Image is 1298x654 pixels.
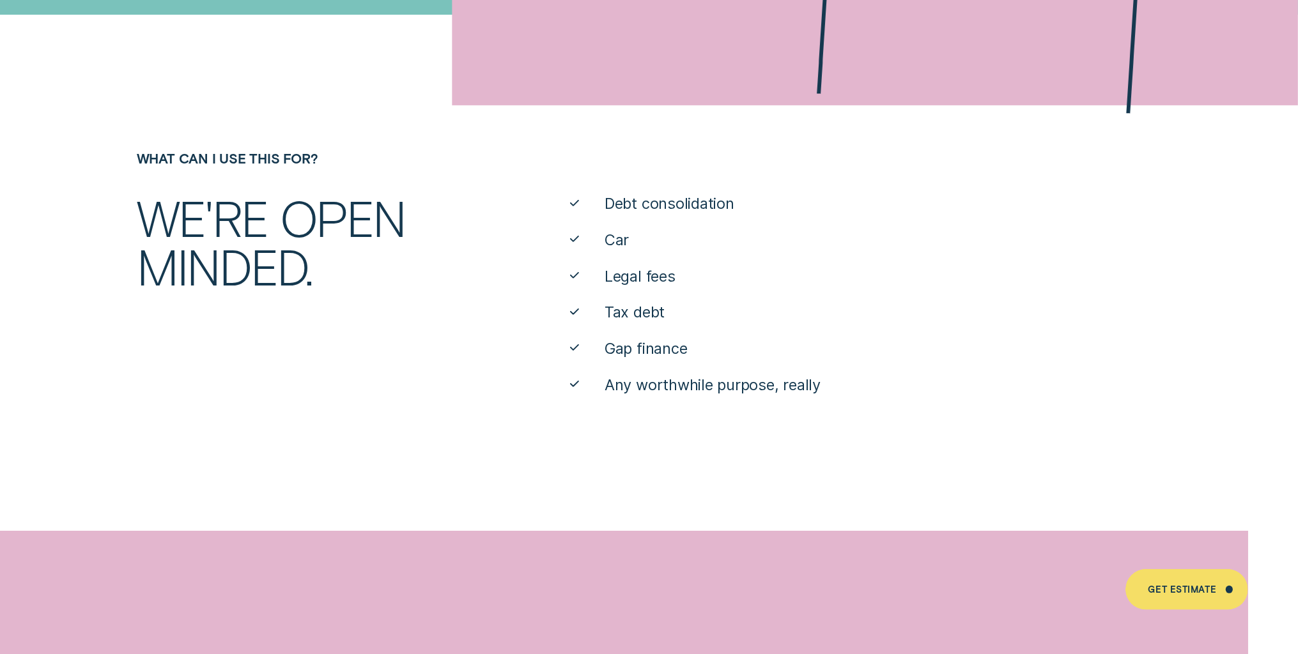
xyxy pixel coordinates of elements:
[129,194,475,290] div: We're open minded.
[605,375,821,395] span: Any worthwhile purpose, really
[605,194,734,214] span: Debt consolidation
[605,338,687,359] span: Gap finance
[1125,569,1248,610] a: Get Estimate
[605,266,676,287] span: Legal fees
[605,302,665,323] span: Tax debt
[129,151,475,167] div: What can I use this for?
[605,230,629,250] span: Car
